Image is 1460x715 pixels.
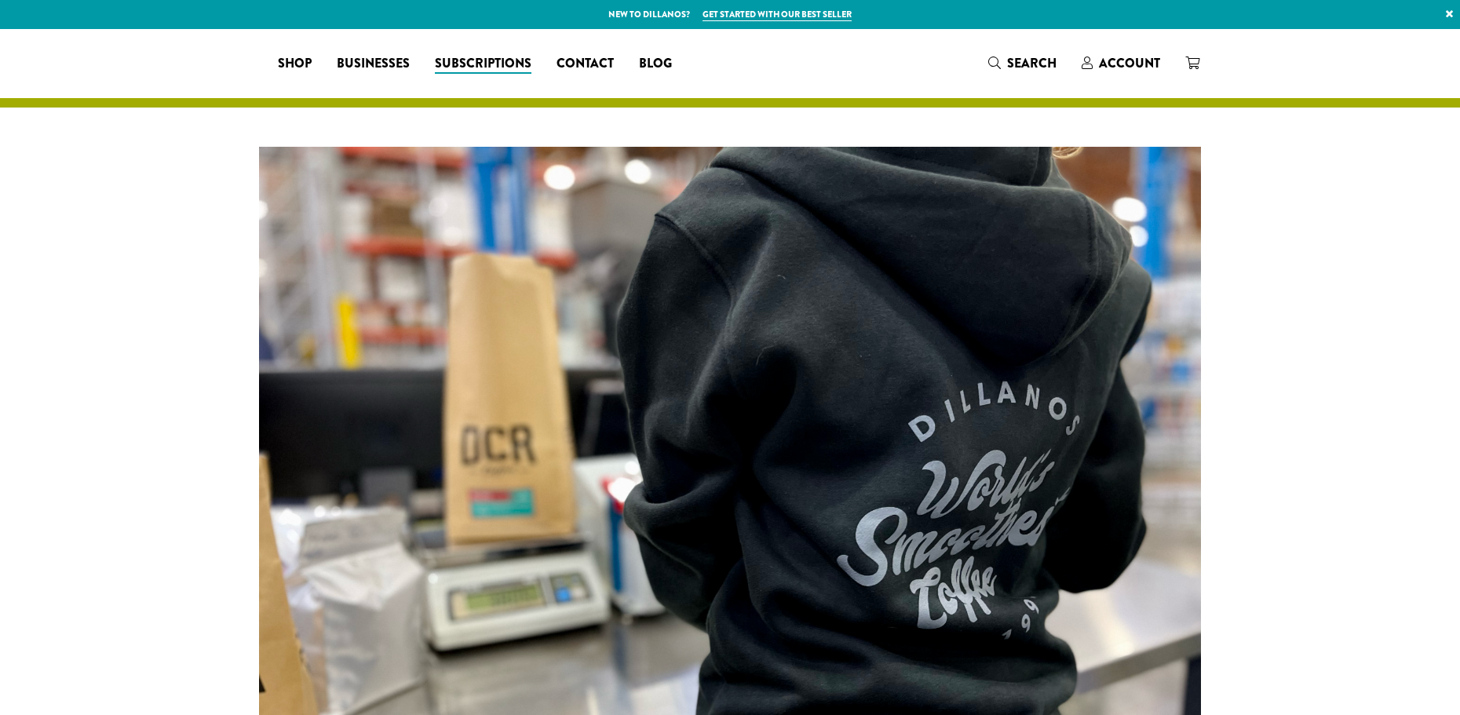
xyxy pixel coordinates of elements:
span: Shop [278,54,312,74]
a: Shop [265,51,324,76]
a: Get started with our best seller [703,8,852,21]
span: Businesses [337,54,410,74]
span: Contact [557,54,614,74]
span: Blog [639,54,672,74]
span: Subscriptions [435,54,531,74]
a: Search [976,50,1069,76]
span: Account [1099,54,1160,72]
span: Search [1007,54,1057,72]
